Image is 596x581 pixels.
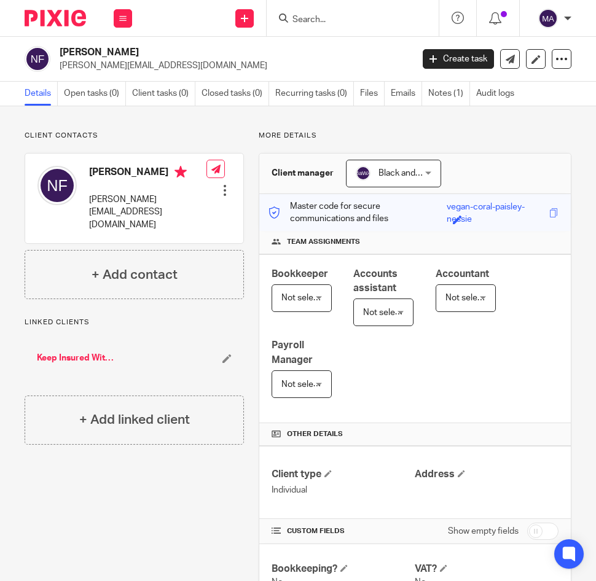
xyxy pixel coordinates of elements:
a: Create task [423,49,494,69]
p: Client contacts [25,131,244,141]
span: Payroll Manager [272,340,313,364]
h4: Bookkeeping? [272,563,415,575]
h4: + Add linked client [79,410,190,429]
label: Show empty fields [448,525,519,537]
a: Open tasks (0) [64,82,126,106]
h2: [PERSON_NAME] [60,46,335,59]
a: Emails [391,82,422,106]
span: Accountant [436,269,489,279]
a: Recurring tasks (0) [275,82,354,106]
span: Black and White Accounting [378,169,487,177]
img: svg%3E [25,46,50,72]
h4: VAT? [415,563,559,575]
h4: Client type [272,468,415,481]
span: Bookkeeper [272,269,328,279]
a: Notes (1) [428,82,470,106]
div: vegan-coral-paisley-nessie [447,201,546,215]
p: [PERSON_NAME][EMAIL_ADDRESS][DOMAIN_NAME] [60,60,404,72]
p: Individual [272,484,415,496]
a: Client tasks (0) [132,82,195,106]
img: svg%3E [37,166,77,205]
p: More details [259,131,571,141]
p: Linked clients [25,318,244,327]
span: Accounts assistant [353,269,398,293]
p: [PERSON_NAME][EMAIL_ADDRESS][DOMAIN_NAME] [89,193,206,231]
a: Details [25,82,58,106]
span: Team assignments [287,237,360,247]
h4: Address [415,468,559,481]
img: Pixie [25,10,86,26]
img: svg%3E [538,9,558,28]
input: Search [291,15,402,26]
img: svg%3E [356,166,371,181]
a: Audit logs [476,82,520,106]
h4: CUSTOM FIELDS [272,526,415,536]
h4: + Add contact [92,265,178,284]
h4: [PERSON_NAME] [89,166,206,181]
h3: Client manager [272,167,334,179]
a: Keep Insured With Us (Kiwu) Limited [37,352,115,364]
span: Other details [287,429,343,439]
a: Closed tasks (0) [202,82,269,106]
span: Not selected [281,294,331,302]
span: Not selected [363,308,413,317]
span: Not selected [445,294,495,302]
span: Not selected [281,380,331,389]
a: Files [360,82,385,106]
i: Primary [174,166,187,178]
p: Master code for secure communications and files [269,200,447,225]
